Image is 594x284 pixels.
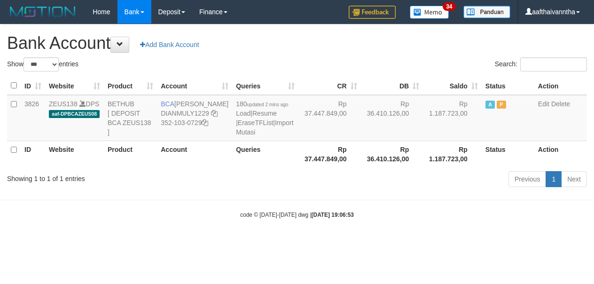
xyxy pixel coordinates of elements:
th: Status [482,77,534,95]
th: Action [534,141,587,167]
span: BCA [161,100,174,108]
th: CR: activate to sort column ascending [298,77,361,95]
td: Rp 36.410.126,00 [361,95,423,141]
th: Saldo: activate to sort column ascending [423,77,482,95]
th: ID: activate to sort column ascending [21,77,45,95]
span: Paused [497,101,506,109]
a: 1 [546,171,562,187]
select: Showentries [23,57,59,71]
td: [PERSON_NAME] 352-103-0729 [157,95,232,141]
span: 34 [443,2,455,11]
th: Rp 1.187.723,00 [423,141,482,167]
th: Rp 36.410.126,00 [361,141,423,167]
span: Active [485,101,495,109]
a: Copy 3521030729 to clipboard [202,119,208,126]
span: | | | [236,100,293,136]
span: updated 2 mins ago [247,102,289,107]
span: 180 [236,100,288,108]
td: Rp 37.447.849,00 [298,95,361,141]
th: Queries: activate to sort column ascending [232,77,298,95]
a: Copy DIANMULY1229 to clipboard [211,110,218,117]
th: Website: activate to sort column ascending [45,77,104,95]
span: aaf-DPBCAZEUS08 [49,110,100,118]
a: Resume [252,110,277,117]
th: Account [157,141,232,167]
label: Show entries [7,57,78,71]
a: Edit [538,100,549,108]
strong: [DATE] 19:06:53 [312,212,354,218]
small: code © [DATE]-[DATE] dwg | [240,212,354,218]
label: Search: [495,57,587,71]
th: Rp 37.447.849,00 [298,141,361,167]
th: Queries [232,141,298,167]
a: DIANMULY1229 [161,110,209,117]
th: Product [104,141,157,167]
img: Button%20Memo.svg [410,6,449,19]
a: Previous [508,171,546,187]
a: EraseTFList [238,119,273,126]
img: panduan.png [463,6,510,18]
th: Website [45,141,104,167]
td: DPS [45,95,104,141]
img: MOTION_logo.png [7,5,78,19]
a: Import Mutasi [236,119,293,136]
th: Account: activate to sort column ascending [157,77,232,95]
h1: Bank Account [7,34,587,53]
th: DB: activate to sort column ascending [361,77,423,95]
th: Action [534,77,587,95]
td: 3826 [21,95,45,141]
td: Rp 1.187.723,00 [423,95,482,141]
th: Product: activate to sort column ascending [104,77,157,95]
img: Feedback.jpg [349,6,396,19]
a: Delete [551,100,570,108]
a: ZEUS138 [49,100,78,108]
a: Add Bank Account [134,37,205,53]
td: BETHUB [ DEPOSIT BCA ZEUS138 ] [104,95,157,141]
div: Showing 1 to 1 of 1 entries [7,170,241,183]
a: Next [561,171,587,187]
th: Status [482,141,534,167]
th: ID [21,141,45,167]
input: Search: [520,57,587,71]
a: Load [236,110,250,117]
